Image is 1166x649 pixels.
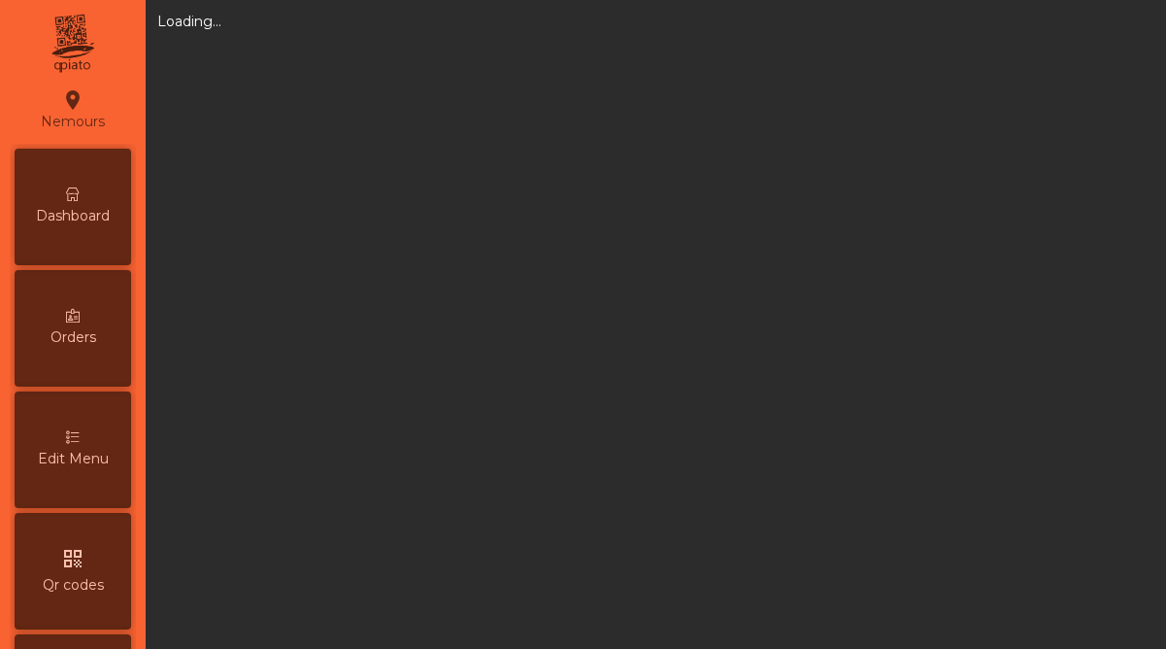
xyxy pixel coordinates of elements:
[38,449,109,469] span: Edit Menu
[36,206,110,226] span: Dashboard
[43,575,104,596] span: Qr codes
[50,327,96,348] span: Orders
[157,13,221,30] app-statistics: Loading...
[61,547,84,570] i: qr_code
[41,85,105,134] div: Nemours
[61,88,84,112] i: location_on
[49,10,96,78] img: qpiato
